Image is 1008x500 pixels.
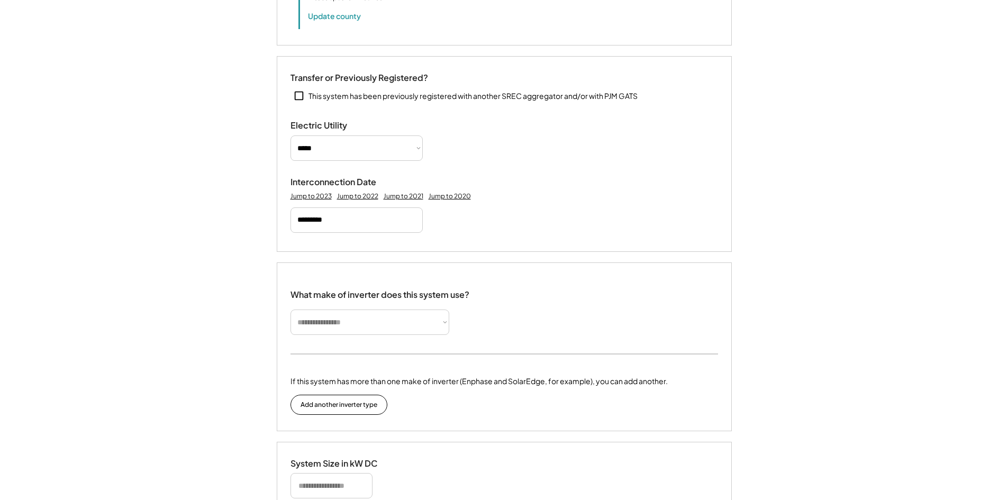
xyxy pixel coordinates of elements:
div: This system has been previously registered with another SREC aggregator and/or with PJM GATS [308,91,638,102]
div: Jump to 2022 [337,192,378,201]
div: Electric Utility [290,120,396,131]
div: Jump to 2020 [429,192,471,201]
button: Update county [308,11,361,21]
div: What make of inverter does this system use? [290,279,469,303]
button: Add another inverter type [290,395,387,415]
div: Jump to 2021 [384,192,423,201]
div: Jump to 2023 [290,192,332,201]
div: Interconnection Date [290,177,396,188]
div: System Size in kW DC [290,458,396,469]
div: Transfer or Previously Registered? [290,72,428,84]
div: If this system has more than one make of inverter (Enphase and SolarEdge, for example), you can a... [290,376,668,387]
